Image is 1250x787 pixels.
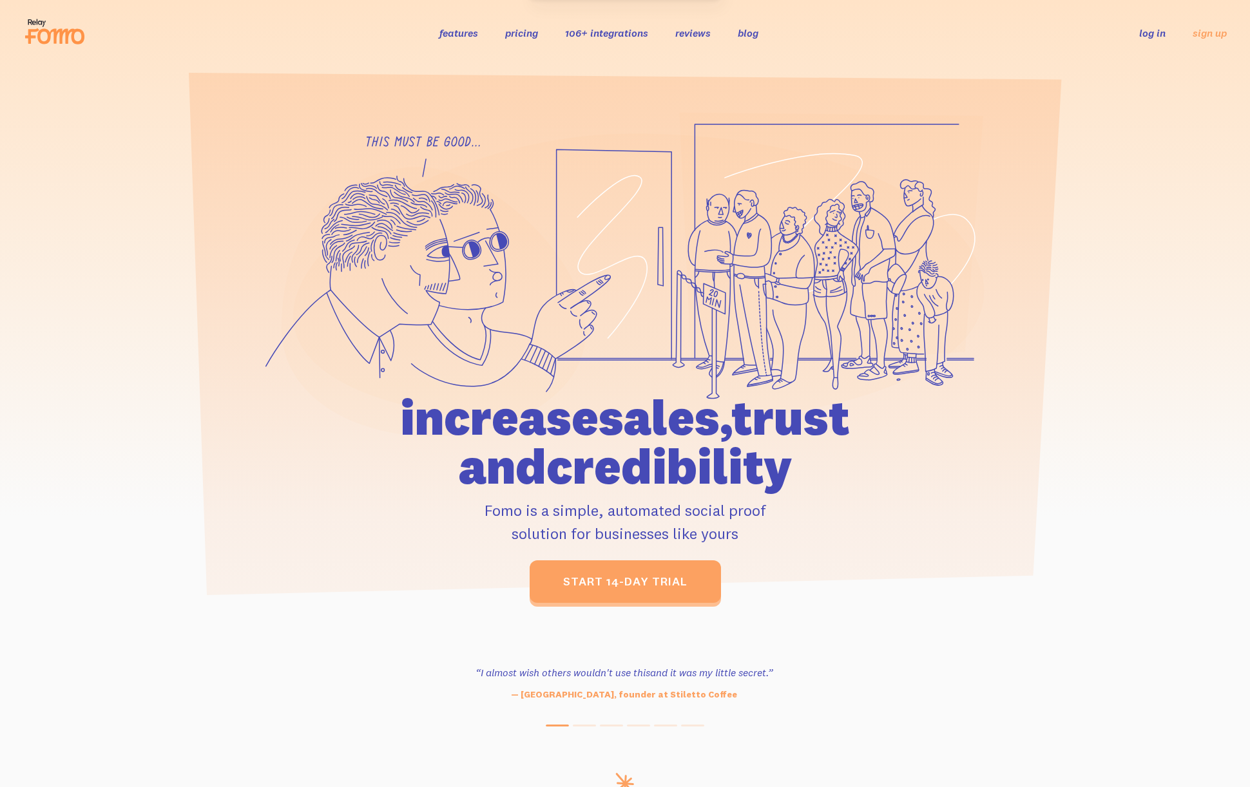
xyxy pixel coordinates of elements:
a: reviews [675,26,711,39]
a: start 14-day trial [530,560,721,603]
p: — [GEOGRAPHIC_DATA], founder at Stiletto Coffee [448,688,800,701]
a: 106+ integrations [565,26,648,39]
p: Fomo is a simple, automated social proof solution for businesses like yours [327,498,923,545]
a: log in [1139,26,1166,39]
a: pricing [505,26,538,39]
a: sign up [1193,26,1227,40]
h1: increase sales, trust and credibility [327,393,923,491]
a: blog [738,26,758,39]
h3: “I almost wish others wouldn't use this and it was my little secret.” [448,665,800,680]
a: features [439,26,478,39]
